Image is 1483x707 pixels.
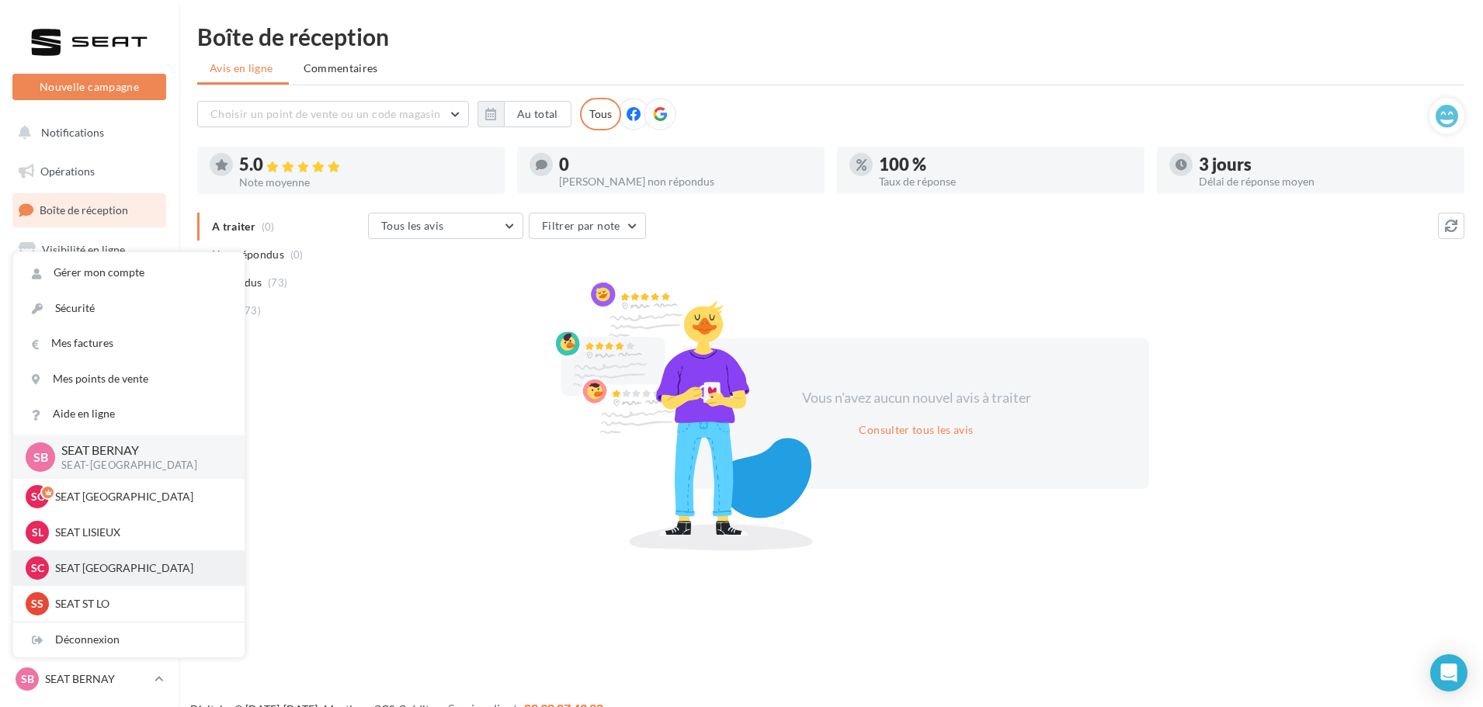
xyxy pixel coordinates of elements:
[9,349,169,382] a: Médiathèque
[32,525,43,540] span: SL
[268,276,287,289] span: (73)
[783,388,1050,408] div: Vous n'avez aucun nouvel avis à traiter
[212,247,284,262] span: Non répondus
[40,203,128,217] span: Boîte de réception
[9,193,169,227] a: Boîte de réception
[304,61,378,76] span: Commentaires
[9,155,169,188] a: Opérations
[559,156,812,173] div: 0
[13,362,245,397] a: Mes points de vente
[368,213,523,239] button: Tous les avis
[61,459,220,473] p: SEAT-[GEOGRAPHIC_DATA]
[55,596,226,612] p: SEAT ST LO
[31,596,43,612] span: SS
[13,326,245,361] a: Mes factures
[61,442,220,459] p: SEAT BERNAY
[9,234,169,266] a: Visibilité en ligne
[9,272,169,305] a: Campagnes
[9,426,169,472] a: PLV et print personnalisable
[9,310,169,343] a: Contacts
[13,397,245,431] a: Aide en ligne
[290,248,304,261] span: (0)
[239,156,492,174] div: 5.0
[580,98,621,130] div: Tous
[197,101,469,127] button: Choisir un point de vente ou un code magasin
[197,25,1464,48] div: Boîte de réception
[41,126,104,139] span: Notifications
[12,74,166,100] button: Nouvelle campagne
[21,671,34,687] span: SB
[559,176,812,187] div: [PERSON_NAME] non répondus
[853,421,979,439] button: Consulter tous les avis
[1199,176,1452,187] div: Délai de réponse moyen
[879,156,1132,173] div: 100 %
[241,304,261,317] span: (73)
[55,525,226,540] p: SEAT LISIEUX
[55,489,226,504] p: SEAT [GEOGRAPHIC_DATA]
[1199,156,1452,173] div: 3 jours
[55,560,226,576] p: SEAT [GEOGRAPHIC_DATA]
[13,255,245,290] a: Gérer mon compte
[13,291,245,326] a: Sécurité
[9,388,169,421] a: Calendrier
[9,116,163,149] button: Notifications
[504,101,571,127] button: Au total
[40,165,95,178] span: Opérations
[529,213,646,239] button: Filtrer par note
[45,671,148,687] p: SEAT BERNAY
[31,489,44,504] span: SC
[879,176,1132,187] div: Taux de réponse
[239,177,492,188] div: Note moyenne
[210,107,440,120] span: Choisir un point de vente ou un code magasin
[1430,654,1467,691] div: Open Intercom Messenger
[13,622,245,657] div: Déconnexion
[33,448,48,466] span: SB
[12,664,166,694] a: SB SEAT BERNAY
[42,243,125,256] span: Visibilité en ligne
[31,560,44,576] span: SC
[381,219,444,232] span: Tous les avis
[478,101,571,127] button: Au total
[9,478,169,524] a: Campagnes DataOnDemand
